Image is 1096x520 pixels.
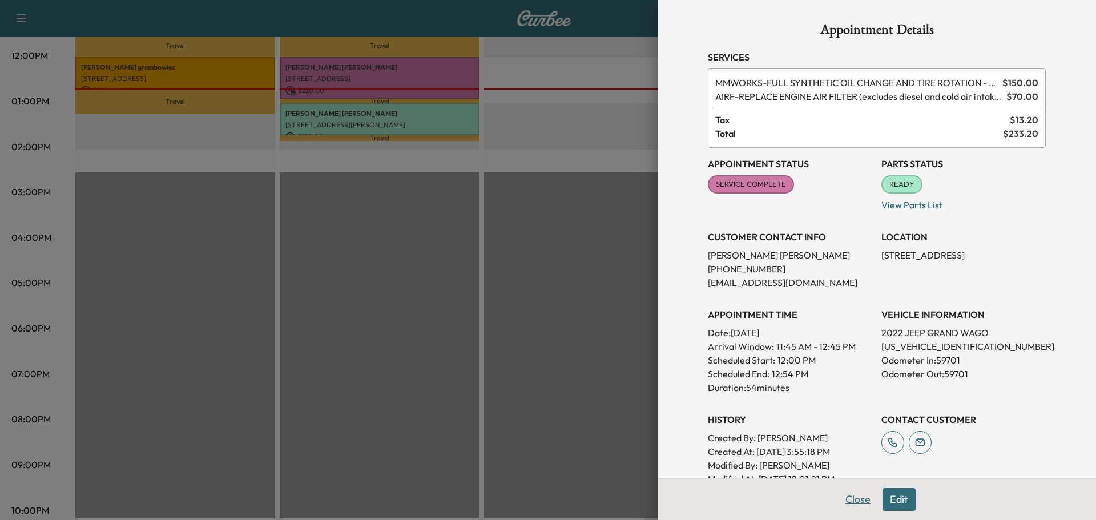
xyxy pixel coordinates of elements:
span: READY [883,179,921,190]
p: Odometer Out: 59701 [881,367,1046,381]
p: Scheduled End: [708,367,769,381]
span: Total [715,127,1003,140]
p: Odometer In: 59701 [881,353,1046,367]
p: View Parts List [881,194,1046,212]
h3: Services [708,50,1046,64]
p: Modified By : [PERSON_NAME] [708,458,872,472]
h3: LOCATION [881,230,1046,244]
p: [US_VEHICLE_IDENTIFICATION_NUMBER] [881,340,1046,353]
p: Arrival Window: [708,340,872,353]
span: Tax [715,113,1010,127]
span: REPLACE ENGINE AIR FILTER (excludes diesel and cold air intakes) [715,90,1002,103]
p: Scheduled Start: [708,353,775,367]
h3: History [708,413,872,426]
button: Edit [883,488,916,511]
p: Date: [DATE] [708,326,872,340]
p: 2022 JEEP GRAND WAGO [881,326,1046,340]
span: $ 150.00 [1002,76,1038,90]
p: Duration: 54 minutes [708,381,872,394]
h3: VEHICLE INFORMATION [881,308,1046,321]
span: $ 233.20 [1003,127,1038,140]
p: [PERSON_NAME] [PERSON_NAME] [708,248,872,262]
span: FULL SYNTHETIC OIL CHANGE AND TIRE ROTATION - WORKS PACKAGE [715,76,998,90]
span: 11:45 AM - 12:45 PM [776,340,856,353]
p: [STREET_ADDRESS] [881,248,1046,262]
p: Created At : [DATE] 3:55:18 PM [708,445,872,458]
span: $ 13.20 [1010,113,1038,127]
h3: CONTACT CUSTOMER [881,413,1046,426]
p: 12:00 PM [777,353,816,367]
p: [PHONE_NUMBER] [708,262,872,276]
p: [EMAIL_ADDRESS][DOMAIN_NAME] [708,276,872,289]
span: SERVICE COMPLETE [709,179,793,190]
h3: APPOINTMENT TIME [708,308,872,321]
h3: CUSTOMER CONTACT INFO [708,230,872,244]
span: $ 70.00 [1006,90,1038,103]
p: 12:54 PM [772,367,808,381]
p: Created By : [PERSON_NAME] [708,431,872,445]
button: Close [838,488,878,511]
h1: Appointment Details [708,23,1046,41]
p: Modified At : [DATE] 12:01:21 PM [708,472,872,486]
h3: Parts Status [881,157,1046,171]
h3: Appointment Status [708,157,872,171]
